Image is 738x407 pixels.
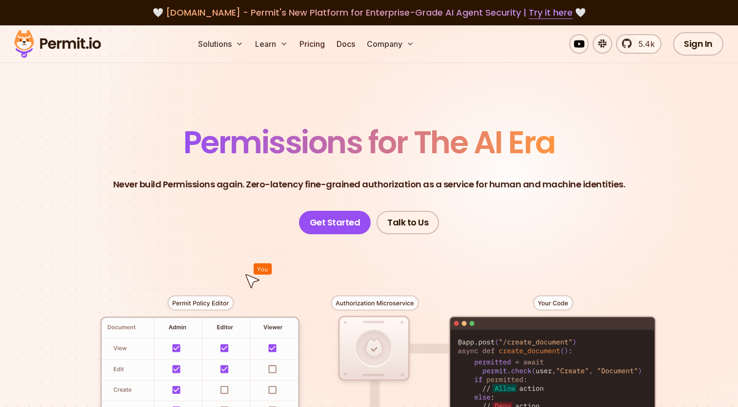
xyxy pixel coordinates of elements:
[194,34,247,54] button: Solutions
[333,34,359,54] a: Docs
[166,6,573,19] span: [DOMAIN_NAME] - Permit's New Platform for Enterprise-Grade AI Agent Security |
[616,34,661,54] a: 5.4k
[10,27,105,61] img: Permit logo
[673,32,723,56] a: Sign In
[363,34,418,54] button: Company
[529,6,573,19] a: Try it here
[299,211,371,234] a: Get Started
[251,34,292,54] button: Learn
[296,34,329,54] a: Pricing
[23,6,715,20] div: 🤍 🤍
[377,211,439,234] a: Talk to Us
[183,121,555,164] span: Permissions for The AI Era
[113,178,625,191] p: Never build Permissions again. Zero-latency fine-grained authorization as a service for human and...
[633,38,655,50] span: 5.4k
